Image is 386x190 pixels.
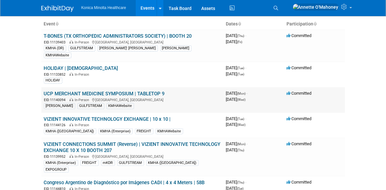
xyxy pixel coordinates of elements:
div: HOLIDAY [44,78,62,83]
span: (Thu) [237,181,245,184]
span: [DATE] [226,141,248,146]
span: - [247,141,248,146]
div: GULFSTREAM [68,45,95,51]
div: KMHAWebsite [107,103,134,109]
a: Sort by Participation Type [314,21,317,26]
span: Committed [287,141,312,146]
span: [DATE] [226,71,245,76]
span: - [247,91,248,96]
div: KMHA (DR) [44,45,66,51]
div: FREIGHT [80,160,99,166]
div: [PERSON_NAME] [160,45,192,51]
span: Committed [287,116,312,121]
div: mKDR [101,160,115,166]
div: KMHA ([GEOGRAPHIC_DATA]) [44,128,96,134]
div: KMHAWebsite [156,128,183,134]
span: (Wed) [237,98,246,101]
th: Event [41,19,224,30]
div: KMHA (Enterprise) [44,160,78,166]
span: [DATE] [226,180,246,185]
div: EXPOGROUP [44,167,69,173]
img: In-Person Event [69,72,73,76]
span: In-Person [75,40,91,44]
span: (Wed) [237,123,246,127]
div: [PERSON_NAME]' [PERSON_NAME] [98,45,158,51]
div: [GEOGRAPHIC_DATA], [GEOGRAPHIC_DATA] [44,154,221,159]
span: Committed [287,91,312,96]
span: [DATE] [226,147,245,152]
a: Sort by Start Date [238,21,241,26]
span: EID: 11140094 [44,98,68,102]
a: HOLIDAY | [DEMOGRAPHIC_DATA] [44,65,118,71]
span: Committed [287,65,312,70]
a: VIZIENT CONNECTIONS SUMMIT (Reverse) | VIZIENT INNOVATIVE TECHNOLOGY EXCHANGE 10 X 10 BOOTH 207 [44,141,221,153]
div: KMHAWebsite [44,52,71,58]
span: [DATE] [226,65,246,70]
span: EID: 11139952 [44,155,68,158]
span: [DATE] [226,97,246,102]
div: GULFSTREAM [78,103,104,109]
th: Dates [224,19,284,30]
span: EID: 11144126 [44,123,68,127]
span: In-Person [75,123,91,127]
span: Committed [287,180,312,185]
div: GULFSTREAM [117,160,144,166]
a: VIZIENT INNOVATIVE TECHNOLOGY EXCHANGE | 10 x 10 | [44,116,171,122]
span: Committed [287,33,312,38]
span: Konica Minolta Healthcare [81,5,126,10]
span: (Tue) [237,66,245,70]
div: [PERSON_NAME] [44,103,75,109]
span: (Thu) [237,148,245,152]
span: [DATE] [226,91,248,96]
span: [DATE] [226,33,246,38]
img: In-Person Event [69,123,73,126]
img: Annette O'Mahoney [293,4,339,11]
img: In-Person Event [69,155,73,158]
a: Sort by Event Name [56,21,59,26]
span: [DATE] [226,39,243,44]
a: T-BONES (TX ORTHOPEDIC ADMINISTRATORS SOCIETY) | BOOTH 20 [44,33,192,39]
span: - [245,116,246,121]
div: FREIGHT [135,128,153,134]
span: (Mon) [237,92,246,95]
span: EID: 11139403 [44,41,68,44]
div: KMHA (Enterprise) [99,128,133,134]
span: (Mon) [237,142,246,146]
span: In-Person [75,155,91,159]
div: KMHA ([GEOGRAPHIC_DATA]) [146,160,199,166]
span: (Fri) [237,40,243,44]
span: In-Person [75,98,91,102]
div: [GEOGRAPHIC_DATA], [GEOGRAPHIC_DATA] [44,97,221,102]
div: [GEOGRAPHIC_DATA], [GEOGRAPHIC_DATA] [44,39,221,45]
span: - [245,33,246,38]
img: In-Person Event [69,187,73,190]
span: [DATE] [226,122,246,127]
img: ExhibitDay [41,5,74,12]
span: (Tue) [237,117,245,121]
span: EID: 11133852 [44,73,68,76]
img: In-Person Event [69,40,73,43]
span: - [245,65,246,70]
span: (Tue) [237,72,245,76]
th: Participation [284,19,345,30]
span: (Thu) [237,34,245,38]
span: In-Person [75,72,91,77]
img: In-Person Event [69,98,73,101]
a: Congreso Argentino de Diagnóstico por Imágenes CADI | 4 x 4 Meters | 58B [44,180,205,185]
span: - [245,180,246,185]
a: UCP MERCHANT MEDICINE SYMPOSIUM | TABLETOP 9 [44,91,165,97]
span: [DATE] [226,116,246,121]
